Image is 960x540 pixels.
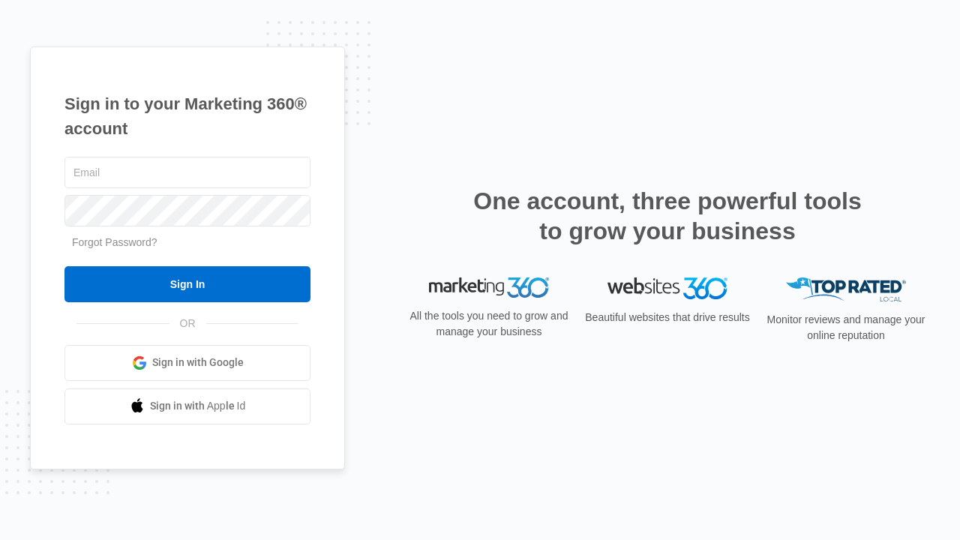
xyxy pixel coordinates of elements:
[64,91,310,141] h1: Sign in to your Marketing 360® account
[64,266,310,302] input: Sign In
[405,308,573,340] p: All the tools you need to grow and manage your business
[72,236,157,248] a: Forgot Password?
[64,157,310,188] input: Email
[152,355,244,370] span: Sign in with Google
[429,277,549,298] img: Marketing 360
[786,277,906,302] img: Top Rated Local
[762,312,930,343] p: Monitor reviews and manage your online reputation
[469,186,866,246] h2: One account, three powerful tools to grow your business
[64,345,310,381] a: Sign in with Google
[150,398,246,414] span: Sign in with Apple Id
[64,388,310,424] a: Sign in with Apple Id
[607,277,727,299] img: Websites 360
[583,310,751,325] p: Beautiful websites that drive results
[169,316,206,331] span: OR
